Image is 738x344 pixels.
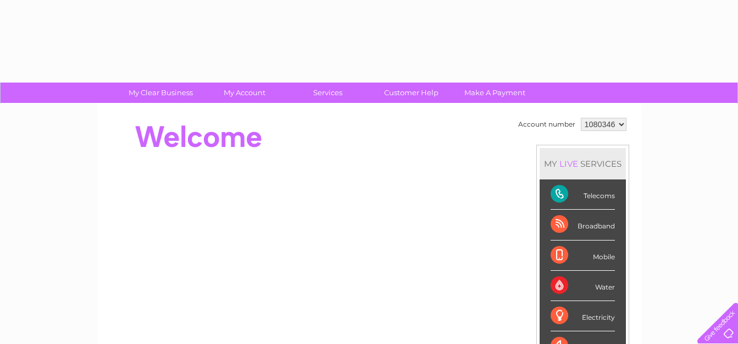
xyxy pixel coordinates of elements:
a: Make A Payment [450,83,540,103]
div: MY SERVICES [540,148,626,179]
div: Mobile [551,241,615,271]
div: Telecoms [551,179,615,210]
div: LIVE [557,159,580,169]
div: Electricity [551,301,615,331]
td: Account number [515,115,578,134]
div: Broadband [551,210,615,240]
a: Services [282,83,373,103]
a: My Account [199,83,290,103]
a: Customer Help [366,83,457,103]
a: My Clear Business [115,83,206,103]
div: Water [551,271,615,301]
